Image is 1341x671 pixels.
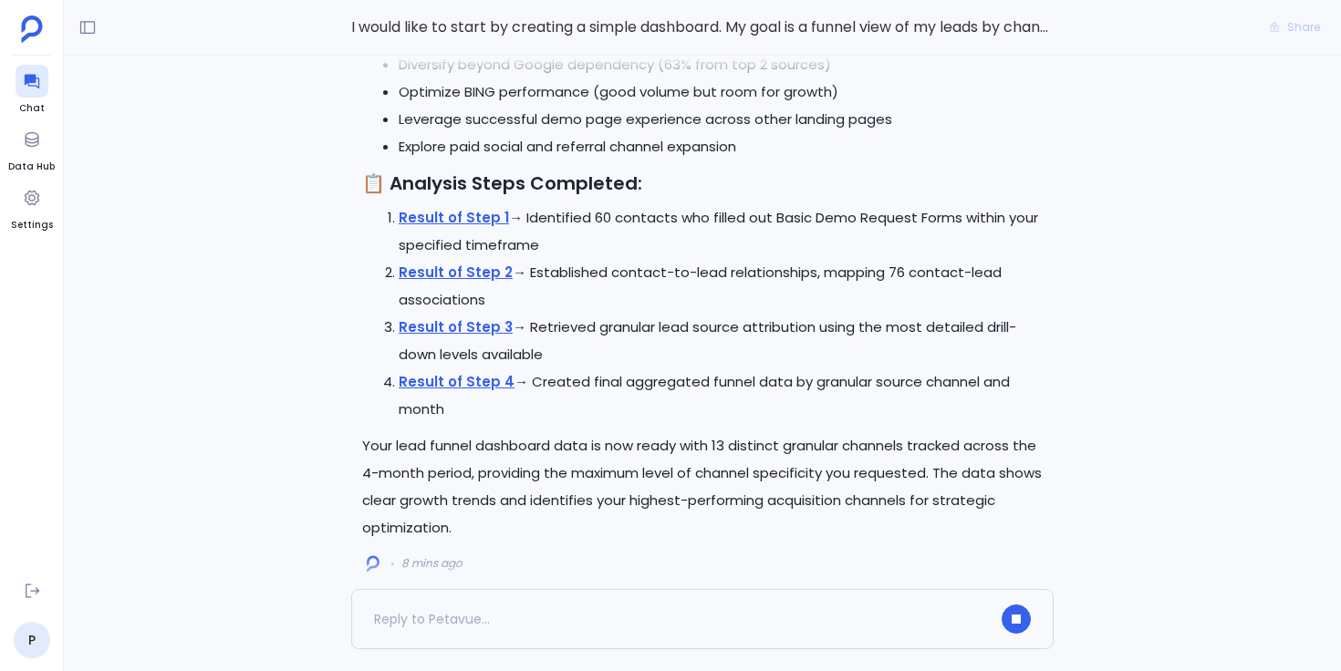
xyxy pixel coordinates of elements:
p: → Identified 60 contacts who filled out Basic Demo Request Forms within your specified timeframe [399,204,1043,259]
a: Result of Step 1 [399,208,509,227]
p: → Created final aggregated funnel data by granular source channel and month [399,368,1043,423]
p: → Retrieved granular lead source attribution using the most detailed drill-down levels available [399,314,1043,368]
a: Settings [11,181,53,232]
span: Data Hub [8,160,55,174]
li: Leverage successful demo page experience across other landing pages [399,106,1043,133]
span: I would like to start by creating a simple dashboard. My goal is a funnel view of my leads by cha... [351,15,1054,39]
span: Chat [16,101,48,116]
a: Data Hub [8,123,55,174]
li: Optimize BING performance (good volume but room for growth) [399,78,1043,106]
span: Settings [11,218,53,232]
a: P [14,622,50,658]
img: petavue logo [21,15,43,43]
p: → Established contact-to-lead relationships, mapping 76 contact-lead associations [399,259,1043,314]
a: Result of Step 4 [399,372,515,391]
li: Explore paid social and referral channel expansion [399,133,1043,160]
p: Your lead funnel dashboard data is now ready with 13 distinct granular channels tracked across th... [362,432,1043,542]
a: Result of Step 2 [399,263,513,282]
a: Chat [16,65,48,116]
h3: 📋 Analysis Steps Completed: [362,170,1043,197]
a: Result of Step 3 [399,317,513,336]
